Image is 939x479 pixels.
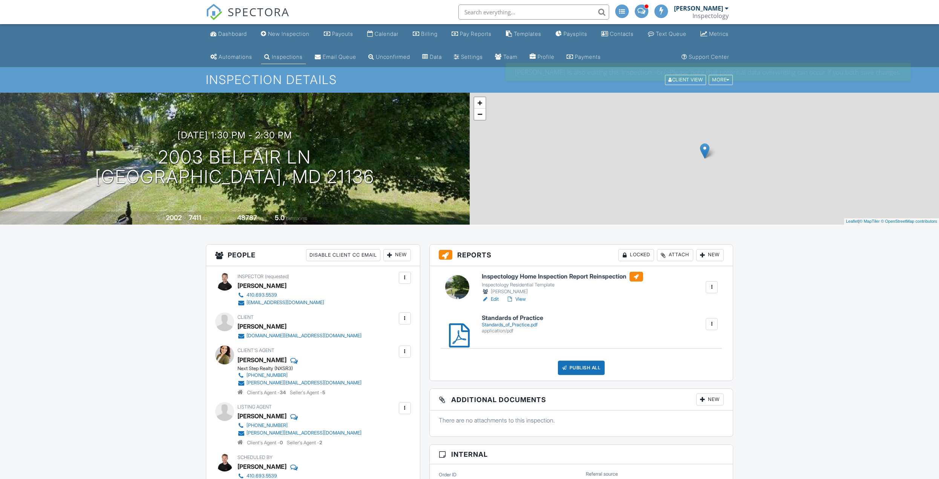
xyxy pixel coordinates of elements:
[482,315,543,334] a: Standards of Practice Standards_of_Practice.pdf application/pdf
[451,50,486,64] a: Settings
[237,332,362,340] a: [DOMAIN_NAME][EMAIL_ADDRESS][DOMAIN_NAME]
[237,291,324,299] a: 410.693.5539
[881,219,937,223] a: © OpenStreetMap contributors
[178,130,292,140] h3: [DATE] 1:30 pm - 2:30 pm
[430,54,442,60] div: Data
[247,473,277,479] div: 410.693.5539
[482,315,543,321] h6: Standards of Practice
[280,390,286,395] strong: 34
[586,471,618,477] label: Referral source
[189,214,201,222] div: 7411
[461,54,483,60] div: Settings
[220,216,236,221] span: Lot Size
[237,429,362,437] a: [PERSON_NAME][EMAIL_ADDRESS][DOMAIN_NAME]
[492,50,521,64] a: Team
[166,214,182,222] div: 2002
[610,31,634,37] div: Contacts
[430,445,733,464] h3: Internal
[268,31,309,37] div: New Inspection
[505,63,911,81] div: [PERSON_NAME] is also editing this inspection.<br/>Please note that potential data overwriting ca...
[247,300,324,306] div: [EMAIL_ADDRESS][DOMAIN_NAME]
[237,280,286,291] div: [PERSON_NAME]
[237,410,286,422] div: [PERSON_NAME]
[237,422,362,429] a: [PHONE_NUMBER]
[286,216,307,221] span: bathrooms
[506,295,526,303] a: View
[237,404,272,410] span: Listing Agent
[319,440,322,445] strong: 2
[376,54,410,60] div: Unconfirmed
[474,109,486,120] a: Zoom out
[656,31,686,37] div: Text Queue
[312,50,359,64] a: Email Queue
[365,50,413,64] a: Unconfirmed
[247,372,288,378] div: [PHONE_NUMBER]
[95,147,374,187] h1: 2003 Belfair Ln [GEOGRAPHIC_DATA], MD 21136
[430,245,733,266] h3: Reports
[261,50,306,64] a: Inspections
[482,282,643,288] div: Inspectology Residential Template
[237,347,274,353] span: Client's Agent
[228,4,290,20] span: SPECTORA
[844,218,939,225] div: |
[258,216,268,221] span: sq.ft.
[247,333,362,339] div: [DOMAIN_NAME][EMAIL_ADDRESS][DOMAIN_NAME]
[482,272,643,282] h6: Inspectology Home Inspection Report Reinspection
[598,27,637,41] a: Contacts
[290,390,325,395] span: Seller's Agent -
[206,4,222,20] img: The Best Home Inspection Software - Spectora
[410,27,441,41] a: Billing
[237,274,263,279] span: Inspector
[458,5,609,20] input: Search everything...
[272,54,303,60] div: Inspections
[332,31,353,37] div: Payouts
[247,292,277,298] div: 410.693.5539
[322,390,325,395] strong: 5
[692,12,729,20] div: Inspectology
[237,299,324,306] a: [EMAIL_ADDRESS][DOMAIN_NAME]
[657,249,693,261] div: Attach
[306,249,380,261] div: Disable Client CC Email
[265,274,289,279] span: (requested)
[206,73,734,86] h1: Inspection Details
[237,461,286,472] div: [PERSON_NAME]
[207,27,250,41] a: Dashboard
[237,455,273,460] span: Scheduled By
[156,216,165,221] span: Built
[674,5,723,12] div: [PERSON_NAME]
[237,366,368,372] div: Next Step Realty (NXSR3)
[564,31,587,37] div: Paysplits
[503,27,544,41] a: Templates
[237,354,286,366] div: [PERSON_NAME]
[383,249,411,261] div: New
[859,219,880,223] a: © MapTiler
[321,27,356,41] a: Payouts
[846,219,858,223] a: Leaflet
[421,31,438,37] div: Billing
[247,380,362,386] div: [PERSON_NAME][EMAIL_ADDRESS][DOMAIN_NAME]
[482,272,643,296] a: Inspectology Home Inspection Report Reinspection Inspectology Residential Template [PERSON_NAME]
[665,75,706,85] div: Client View
[375,31,398,37] div: Calendar
[237,372,362,379] a: [PHONE_NUMBER]
[439,471,456,478] label: Order ID
[237,379,362,387] a: [PERSON_NAME][EMAIL_ADDRESS][DOMAIN_NAME]
[482,288,643,295] div: [PERSON_NAME]
[247,390,287,395] span: Client's Agent -
[645,27,689,41] a: Text Queue
[237,314,254,320] span: Client
[430,389,733,410] h3: Additional Documents
[503,54,518,60] div: Team
[247,422,288,428] div: [PHONE_NUMBER]
[482,322,543,328] div: Standards_of_Practice.pdf
[237,214,257,222] div: 48787
[449,27,495,41] a: Pay Reports
[258,27,312,41] a: New Inspection
[696,393,724,406] div: New
[219,54,252,60] div: Automations
[439,416,724,424] p: There are no attachments to this inspection.
[460,31,492,37] div: Pay Reports
[514,31,541,37] div: Templates
[664,77,708,82] a: Client View
[419,50,445,64] a: Data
